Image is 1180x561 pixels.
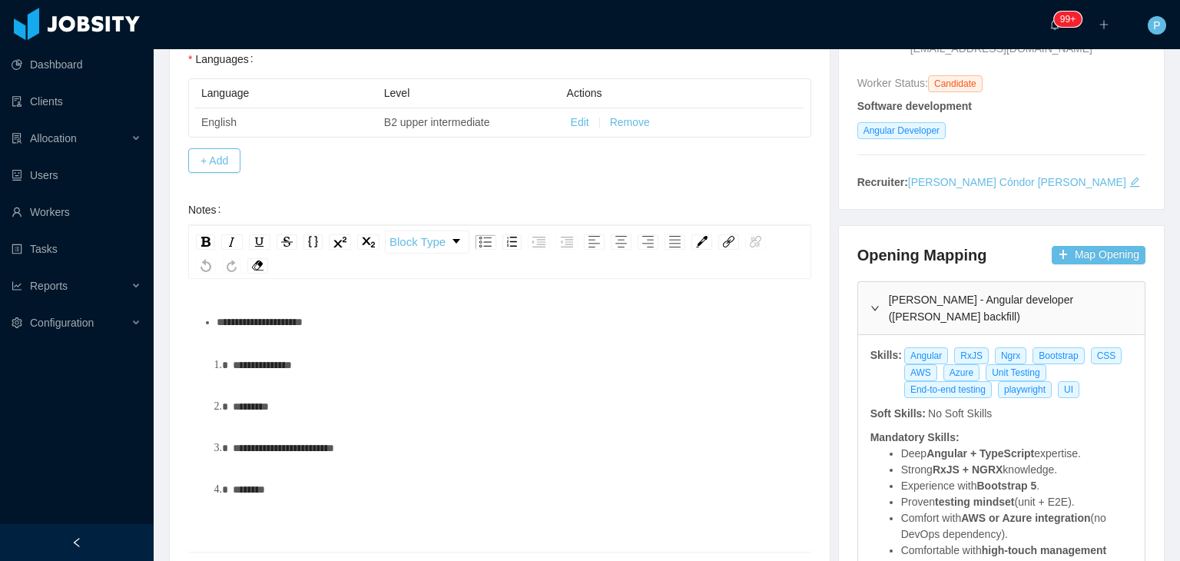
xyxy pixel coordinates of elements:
div: Center [611,234,631,250]
span: Worker Status: [857,77,928,89]
a: icon: auditClients [12,86,141,117]
div: rdw-inline-control [193,231,383,254]
span: Angular Developer [857,122,946,139]
i: icon: right [870,304,880,313]
li: Strong knowledge. [901,462,1132,478]
i: icon: line-chart [12,280,22,291]
div: icon: right[PERSON_NAME] - Angular developer ([PERSON_NAME] backfill) [858,282,1145,334]
strong: Angular + TypeScript [926,447,1034,460]
span: playwright [998,381,1052,398]
span: Allocation [30,132,77,144]
span: Angular [904,347,948,364]
div: rdw-textalign-control [581,231,688,254]
button: Edit [571,115,589,131]
i: icon: edit [1129,177,1140,188]
button: icon: plusMap Opening [1052,246,1145,264]
span: Candidate [928,75,983,92]
div: No Soft Skills [927,406,993,422]
sup: 1722 [1054,12,1082,27]
div: Bold [196,234,215,250]
i: icon: plus [1099,19,1109,30]
strong: AWS or Azure integration [961,512,1090,524]
span: Ngrx [995,347,1026,364]
div: Italic [221,234,243,250]
strong: Bootstrap 5 [976,480,1036,492]
div: rdw-history-control [193,258,244,274]
div: Unordered [475,234,496,250]
span: B2 upper intermediate [384,116,490,128]
span: Language [201,87,249,99]
div: Undo [196,258,216,274]
span: End-to-end testing [904,381,992,398]
strong: Soft Skills: [870,407,926,420]
div: rdw-dropdown [385,231,469,254]
div: Strikethrough [277,234,297,250]
div: Superscript [329,234,351,250]
a: icon: pie-chartDashboard [12,49,141,80]
a: [PERSON_NAME] Cóndor [PERSON_NAME] [908,176,1126,188]
div: Redo [222,258,241,274]
span: P [1153,16,1160,35]
span: Actions [567,87,602,99]
div: Outdent [556,234,578,250]
label: Languages [188,53,260,65]
div: rdw-wrapper [188,225,811,552]
div: Ordered [502,234,522,250]
span: Bootstrap [1032,347,1084,364]
li: Experience with . [901,478,1132,494]
div: rdw-remove-control [244,258,271,274]
a: icon: profileTasks [12,234,141,264]
div: Indent [528,234,550,250]
div: Unlink [745,234,766,250]
i: icon: bell [1049,19,1060,30]
div: Left [584,234,605,250]
div: Underline [249,234,270,250]
span: UI [1058,381,1079,398]
span: English [201,116,237,128]
div: Subscript [357,234,380,250]
strong: testing mindset [935,496,1014,508]
div: rdw-block-control [383,231,472,254]
span: Azure [943,364,979,381]
li: Comfort with (no DevOps dependency). [901,510,1132,543]
li: Deep expertise. [901,446,1132,462]
i: icon: setting [12,317,22,328]
h4: Opening Mapping [857,244,987,266]
span: RxJS [954,347,989,364]
i: icon: solution [12,133,22,144]
strong: Skills: [870,349,902,361]
label: Notes [188,204,227,216]
div: Monospace [303,234,323,250]
strong: Recruiter: [857,176,908,188]
span: Block Type [389,227,446,257]
div: Remove [247,258,268,274]
span: Configuration [30,317,94,329]
div: rdw-link-control [715,231,769,254]
button: + Add [188,148,240,173]
div: Link [718,234,739,250]
a: icon: userWorkers [12,197,141,227]
strong: Mandatory Skills: [870,431,960,443]
span: Reports [30,280,68,292]
a: icon: robotUsers [12,160,141,191]
span: Unit Testing [986,364,1046,381]
button: Remove [610,115,650,131]
div: Right [638,234,658,250]
div: rdw-color-picker [688,231,715,254]
strong: RxJS + NGRX [933,463,1003,476]
span: Level [384,87,409,99]
span: CSS [1091,347,1122,364]
div: Justify [665,234,685,250]
span: AWS [904,364,937,381]
strong: Software development [857,100,972,112]
li: Proven (unit + E2E). [901,494,1132,510]
div: rdw-toolbar [188,225,811,279]
a: Block Type [386,231,469,253]
div: rdw-list-control [472,231,581,254]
